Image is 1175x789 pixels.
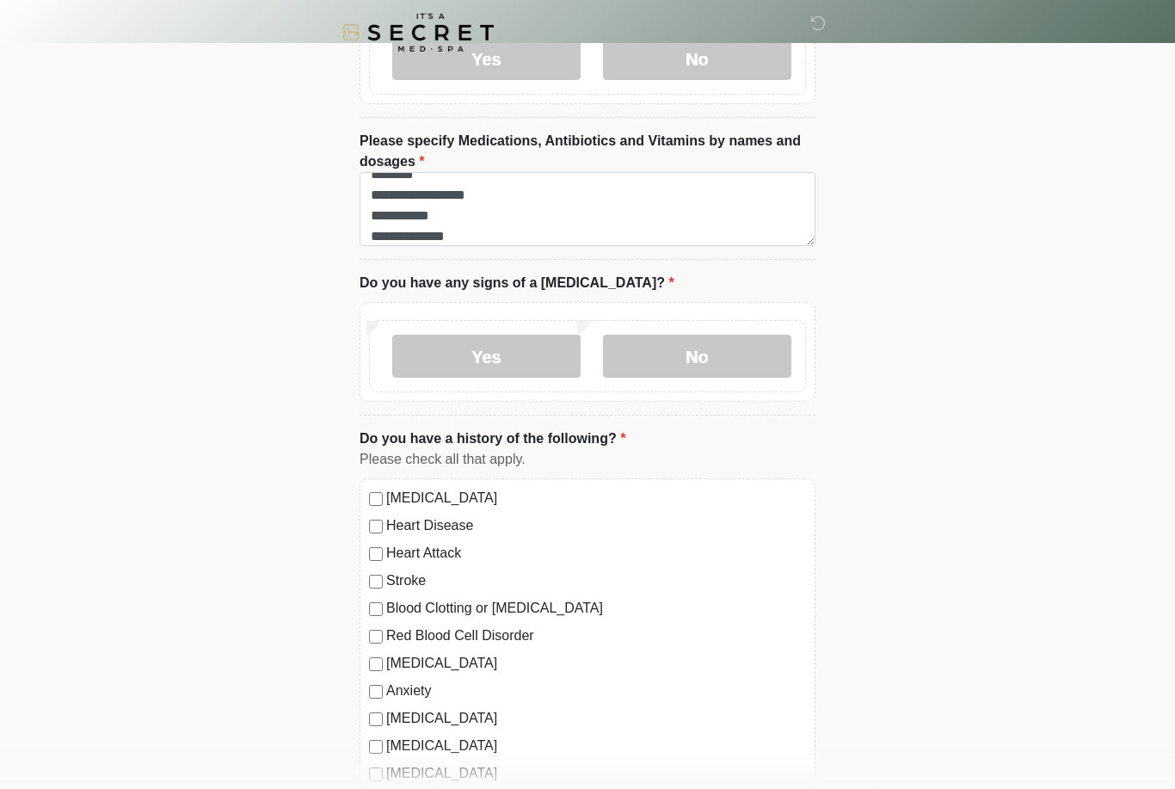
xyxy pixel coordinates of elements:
label: Do you have a history of the following? [360,428,625,449]
input: Heart Attack [369,547,383,561]
label: Yes [392,335,581,378]
input: Anxiety [369,685,383,699]
input: [MEDICAL_DATA] [369,767,383,781]
div: Please check all that apply. [360,449,815,470]
input: Red Blood Cell Disorder [369,630,383,644]
label: Heart Attack [386,543,806,564]
input: Stroke [369,575,383,589]
label: [MEDICAL_DATA] [386,763,806,784]
label: [MEDICAL_DATA] [386,736,806,756]
label: Heart Disease [386,515,806,536]
label: [MEDICAL_DATA] [386,653,806,674]
input: [MEDICAL_DATA] [369,657,383,671]
label: Stroke [386,570,806,591]
input: [MEDICAL_DATA] [369,740,383,754]
label: Red Blood Cell Disorder [386,626,806,646]
label: Do you have any signs of a [MEDICAL_DATA]? [360,273,674,293]
input: [MEDICAL_DATA] [369,712,383,726]
label: [MEDICAL_DATA] [386,708,806,729]
label: [MEDICAL_DATA] [386,488,806,509]
input: Heart Disease [369,520,383,533]
label: Anxiety [386,681,806,701]
img: It's A Secret Med Spa Logo [342,13,494,52]
input: [MEDICAL_DATA] [369,492,383,506]
input: Blood Clotting or [MEDICAL_DATA] [369,602,383,616]
label: No [603,335,791,378]
label: Blood Clotting or [MEDICAL_DATA] [386,598,806,619]
label: Please specify Medications, Antibiotics and Vitamins by names and dosages [360,131,815,172]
